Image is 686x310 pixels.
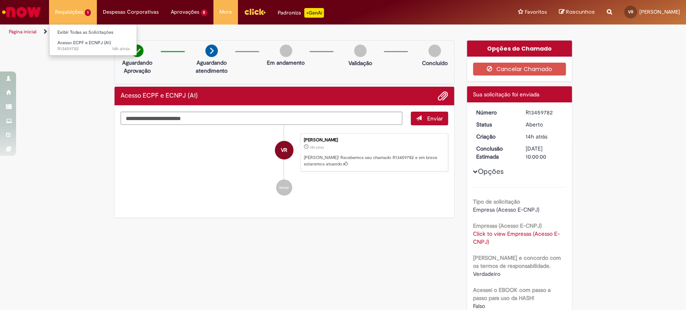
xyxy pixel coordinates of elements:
[57,40,111,46] span: Acesso ECPF e ECNPJ (A1)
[526,133,547,140] time: 28/08/2025 18:09:38
[244,6,266,18] img: click_logo_yellow_360x200.png
[525,8,547,16] span: Favoritos
[473,91,539,98] span: Sua solicitação foi enviada
[9,29,37,35] a: Página inicial
[473,206,539,213] span: Empresa (Acesso E-CNPJ)
[473,63,566,75] button: Cancelar Chamado
[85,9,91,16] span: 1
[6,24,451,39] ul: Trilhas de página
[304,8,324,18] p: +GenAi
[201,9,208,16] span: 5
[639,8,680,15] span: [PERSON_NAME]
[473,254,561,269] b: [PERSON_NAME] e concordo com os termos de responsabilidade.
[566,8,595,16] span: Rascunhos
[526,133,563,141] div: 28/08/2025 18:09:38
[112,46,130,52] time: 28/08/2025 18:09:40
[281,141,287,160] span: VR
[526,145,563,161] div: [DATE] 10:00:00
[526,120,563,128] div: Aberto
[428,45,441,57] img: img-circle-grey.png
[1,4,42,20] img: ServiceNow
[422,59,447,67] p: Concluído
[470,108,520,116] dt: Número
[280,45,292,57] img: img-circle-grey.png
[473,198,520,205] b: Tipo de solicitação
[219,8,232,16] span: More
[310,145,324,150] time: 28/08/2025 18:09:38
[304,155,444,167] p: [PERSON_NAME]! Recebemos seu chamado R13459782 e em breve estaremos atuando.
[354,45,367,57] img: img-circle-grey.png
[559,8,595,16] a: Rascunhos
[628,9,633,14] span: VR
[131,45,143,57] img: check-circle-green.png
[103,8,159,16] span: Despesas Corporativas
[304,138,444,143] div: [PERSON_NAME]
[171,8,199,16] span: Aprovações
[267,59,305,67] p: Em andamento
[473,302,485,310] span: Falso
[427,115,443,122] span: Enviar
[470,120,520,128] dt: Status
[121,133,448,172] li: Vanessa Paiva Ribeiro
[55,8,83,16] span: Requisições
[467,41,572,57] div: Opções do Chamado
[205,45,218,57] img: arrow-next.png
[526,108,563,116] div: R13459782
[49,39,138,53] a: Aberto R13459782 : Acesso ECPF e ECNPJ (A1)
[473,286,551,302] b: Acessei o EBOOK com passo a passo para uso da HASH!
[118,59,157,75] p: Aguardando Aprovação
[473,222,542,229] b: Empresas (Acesso E-CNPJ)
[49,24,137,56] ul: Requisições
[278,8,324,18] div: Padroniza
[192,59,231,75] p: Aguardando atendimento
[470,133,520,141] dt: Criação
[348,59,372,67] p: Validação
[121,92,198,100] h2: Acesso ECPF e ECNPJ (A1) Histórico de tíquete
[526,133,547,140] span: 14h atrás
[411,112,448,125] button: Enviar
[121,125,448,204] ul: Histórico de tíquete
[310,145,324,150] span: 14h atrás
[112,46,130,52] span: 14h atrás
[470,145,520,161] dt: Conclusão Estimada
[121,112,403,125] textarea: Digite sua mensagem aqui...
[57,46,130,52] span: R13459782
[473,230,560,245] a: Click to view Empresas (Acesso E-CNPJ)
[473,270,500,277] span: Verdadeiro
[438,91,448,101] button: Adicionar anexos
[49,28,138,37] a: Exibir Todas as Solicitações
[275,141,293,159] div: Vanessa Paiva Ribeiro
